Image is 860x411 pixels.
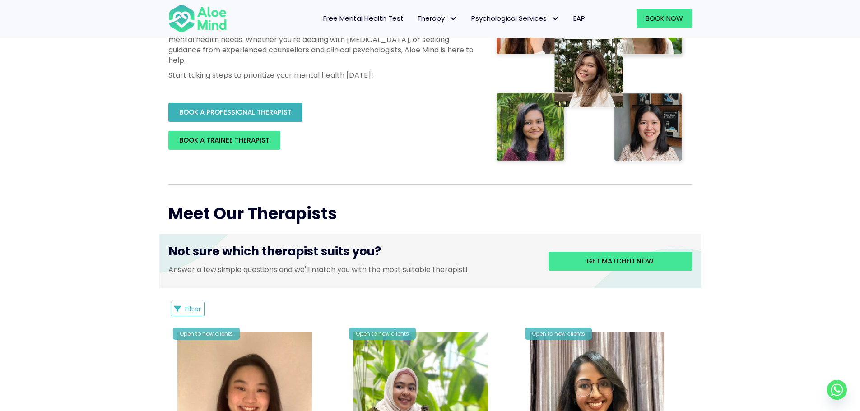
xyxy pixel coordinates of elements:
span: Get matched now [586,256,654,266]
p: Discover professional therapy and counselling services tailored to support your mental health nee... [168,23,475,65]
img: Aloe mind Logo [168,4,227,33]
h3: Not sure which therapist suits you? [168,243,535,264]
a: TherapyTherapy: submenu [410,9,465,28]
span: Therapy [417,14,458,23]
a: Free Mental Health Test [316,9,410,28]
p: Answer a few simple questions and we'll match you with the most suitable therapist! [168,264,535,275]
span: Psychological Services: submenu [549,12,562,25]
span: BOOK A PROFESSIONAL THERAPIST [179,107,292,117]
span: Book Now [646,14,683,23]
nav: Menu [239,9,592,28]
a: EAP [567,9,592,28]
span: Filter [185,304,201,314]
div: Open to new clients [349,328,416,340]
span: Free Mental Health Test [323,14,404,23]
p: Start taking steps to prioritize your mental health [DATE]! [168,70,475,80]
a: BOOK A TRAINEE THERAPIST [168,131,280,150]
button: Filter Listings [171,302,205,316]
a: Psychological ServicesPsychological Services: submenu [465,9,567,28]
a: BOOK A PROFESSIONAL THERAPIST [168,103,302,122]
span: Psychological Services [471,14,560,23]
div: Open to new clients [173,328,240,340]
div: Open to new clients [525,328,592,340]
a: Whatsapp [827,380,847,400]
a: Get matched now [549,252,692,271]
span: EAP [573,14,585,23]
span: Therapy: submenu [447,12,460,25]
a: Book Now [637,9,692,28]
span: BOOK A TRAINEE THERAPIST [179,135,270,145]
span: Meet Our Therapists [168,202,337,225]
